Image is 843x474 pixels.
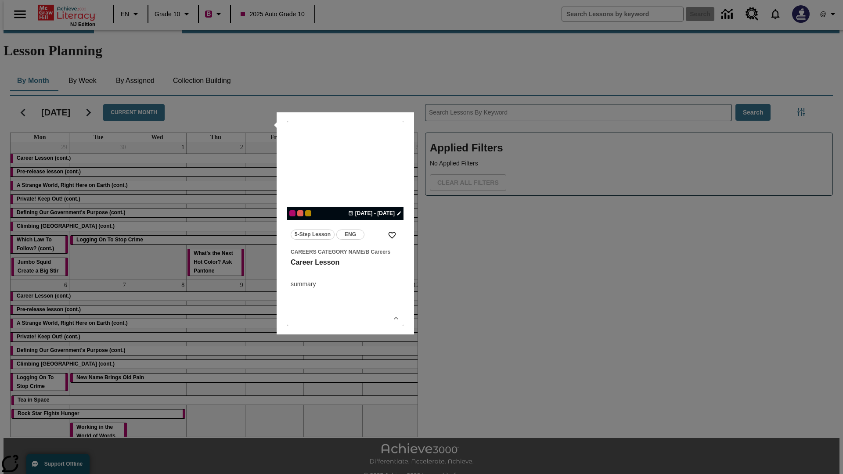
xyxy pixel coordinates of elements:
div: summary [291,280,400,289]
button: Show Details [389,312,403,325]
h4: undefined [291,267,400,278]
span: [DATE] - [DATE] [355,209,395,217]
span: / [364,249,365,255]
h3: Career Lesson [291,258,400,267]
div: New 2025 class [305,210,311,216]
button: ENG [336,230,364,240]
span: B Careers [365,249,390,255]
div: Current Class [289,210,295,216]
span: 5-Step Lesson [295,230,331,239]
div: lesson details [287,121,403,326]
button: 5-Step Lesson [291,230,335,240]
span: ENG [345,230,356,239]
span: Careers Category Name [291,249,364,255]
button: Jan 13 - Jan 17 Choose Dates [346,209,403,217]
span: Topic: Careers Category Name/B Careers [291,247,400,256]
button: Add to Favorites [384,227,400,243]
div: OL 2025 Auto Grade 11 [297,210,303,216]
